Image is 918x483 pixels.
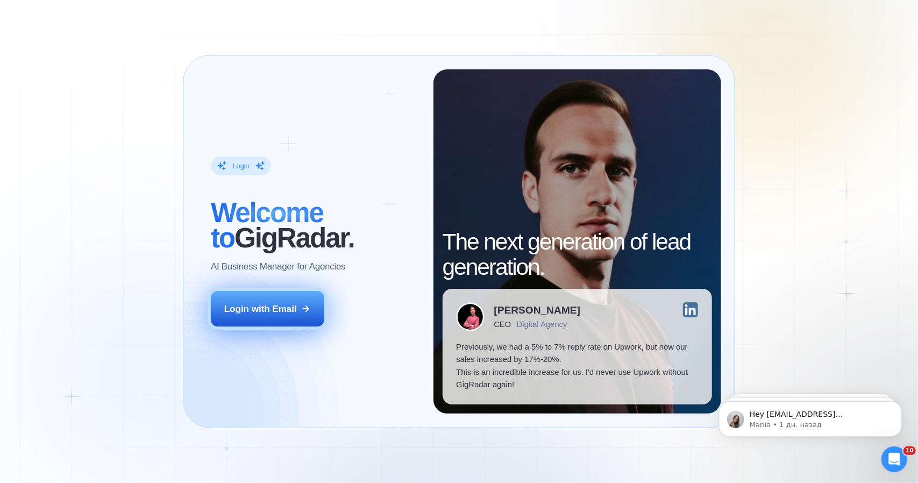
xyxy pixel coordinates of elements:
[443,229,712,280] h2: The next generation of lead generation.
[494,319,511,329] div: CEO
[903,446,916,455] span: 10
[47,41,186,51] p: Message from Mariia, sent 1 дн. назад
[47,31,181,179] span: Hey [EMAIL_ADDRESS][DOMAIN_NAME], Looks like your Upwork agency AiClouds ran out of connects. We ...
[456,340,698,391] p: Previously, we had a 5% to 7% reply rate on Upwork, but now our sales increased by 17%-20%. This ...
[232,161,249,171] div: Login
[211,260,345,273] p: AI Business Manager for Agencies
[224,303,297,315] div: Login with Email
[211,201,419,251] h2: ‍ GigRadar.
[494,305,581,315] div: [PERSON_NAME]
[517,319,567,329] div: Digital Agency
[211,291,324,326] button: Login with Email
[703,379,918,454] iframe: Intercom notifications сообщение
[211,197,323,253] span: Welcome to
[881,446,907,472] iframe: Intercom live chat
